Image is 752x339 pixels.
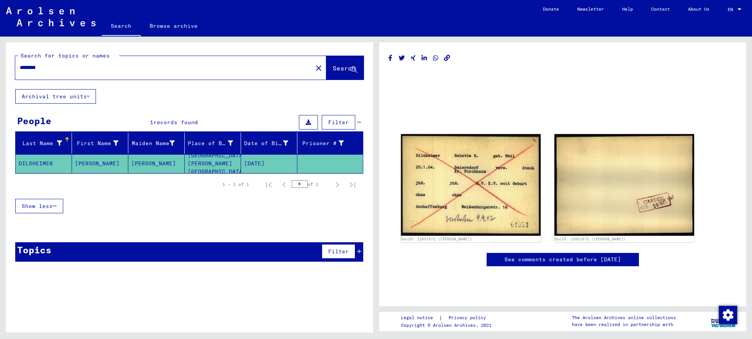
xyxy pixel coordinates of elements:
[244,137,298,149] div: Date of Birth
[102,17,141,37] a: Search
[131,137,184,149] div: Maiden Name
[386,53,394,63] button: Share on Facebook
[292,181,330,188] div: of 1
[398,53,406,63] button: Share on Twitter
[128,154,185,173] mat-cell: [PERSON_NAME]
[314,64,323,73] mat-icon: close
[401,314,439,322] a: Legal notice
[420,53,428,63] button: Share on LinkedIn
[75,139,118,147] div: First Name
[185,154,241,173] mat-cell: [GEOGRAPHIC_DATA], [PERSON_NAME][GEOGRAPHIC_DATA]
[185,133,241,154] mat-header-cell: Place of Birth
[443,53,451,63] button: Copy link
[276,177,292,192] button: Previous page
[72,154,128,173] mat-cell: [PERSON_NAME]
[345,177,360,192] button: Last page
[153,119,198,126] span: records found
[555,237,626,241] a: DocID: 12651672 ([PERSON_NAME])
[401,314,495,322] div: |
[16,133,72,154] mat-header-cell: Last Name
[241,154,297,173] mat-cell: [DATE]
[401,322,495,329] p: Copyright © Arolsen Archives, 2021
[709,312,738,331] img: yv_logo.png
[17,243,51,257] div: Topics
[131,139,175,147] div: Maiden Name
[572,314,676,321] p: The Arolsen Archives online collections
[261,177,276,192] button: First page
[300,139,344,147] div: Prisoner #
[241,133,297,154] mat-header-cell: Date of Birth
[15,89,96,104] button: Archival tree units
[21,52,110,59] mat-label: Search for topics or names
[572,321,676,328] p: have been realized in partnership with
[188,137,243,149] div: Place of Birth
[728,7,736,12] span: EN
[322,244,355,259] button: Filter
[244,139,288,147] div: Date of Birth
[150,119,153,126] span: 1
[401,134,541,236] img: 001.jpg
[128,133,185,154] mat-header-cell: Maiden Name
[505,256,621,264] a: See comments created before [DATE]
[15,199,63,213] button: Show less
[19,137,72,149] div: Last Name
[300,137,353,149] div: Prisoner #
[442,314,495,322] a: Privacy policy
[141,17,207,35] a: Browse archive
[17,114,51,128] div: People
[432,53,440,63] button: Share on WhatsApp
[72,133,128,154] mat-header-cell: First Name
[554,134,694,236] img: 002.jpg
[75,137,128,149] div: First Name
[297,133,362,154] mat-header-cell: Prisoner #
[328,119,349,126] span: Filter
[333,64,356,72] span: Search
[322,115,355,130] button: Filter
[222,181,249,188] div: 1 – 1 of 1
[22,203,53,209] span: Show less
[409,53,417,63] button: Share on Xing
[328,248,349,255] span: Filter
[16,154,72,173] mat-cell: DILSHEIMER
[19,139,62,147] div: Last Name
[326,56,364,80] button: Search
[6,7,96,26] img: Arolsen_neg.svg
[719,306,737,324] img: Change consent
[330,177,345,192] button: Next page
[401,237,472,241] a: DocID: 12651672 ([PERSON_NAME])
[188,139,233,147] div: Place of Birth
[311,60,326,75] button: Clear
